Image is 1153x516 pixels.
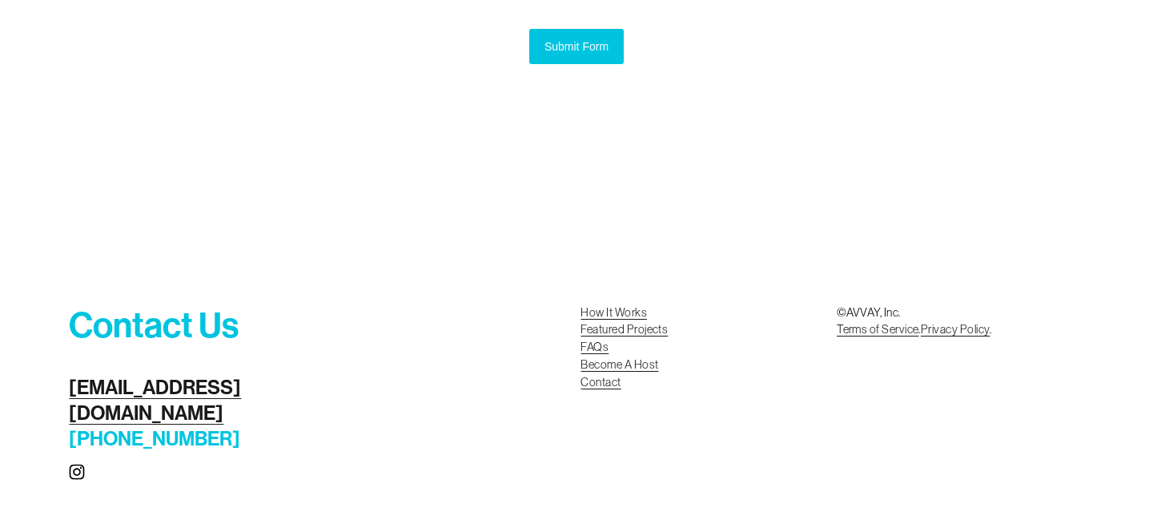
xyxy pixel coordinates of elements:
[921,321,990,339] a: Privacy Policy
[581,304,647,322] a: How It Works
[837,321,918,339] a: Terms of Service
[581,321,668,339] a: Featured Projects
[69,376,273,427] a: [EMAIL_ADDRESS][DOMAIN_NAME]
[69,376,273,453] h4: [PHONE_NUMBER]
[69,304,273,348] h3: Contact Us
[581,339,609,357] a: FAQs
[529,29,624,64] button: Submit Form
[69,464,85,480] a: Instagram
[837,304,1084,340] p: ©AVVAY, Inc. . .
[581,357,658,392] a: Become A HostContact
